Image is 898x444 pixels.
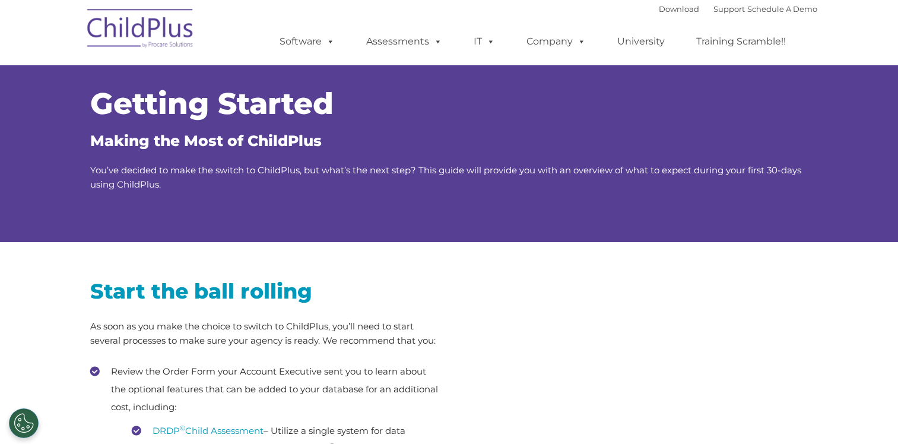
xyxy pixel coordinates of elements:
a: DRDP©Child Assessment [153,425,264,436]
a: Schedule A Demo [747,4,817,14]
font: | [659,4,817,14]
a: Support [713,4,745,14]
p: As soon as you make the choice to switch to ChildPlus, you’ll need to start several processes to ... [90,319,440,348]
img: ChildPlus by Procare Solutions [81,1,200,60]
a: Software [268,30,347,53]
span: Getting Started [90,85,334,122]
button: Cookies Settings [9,408,39,438]
a: Training Scramble!! [684,30,798,53]
a: Assessments [354,30,454,53]
a: University [605,30,677,53]
a: Company [515,30,598,53]
span: Making the Most of ChildPlus [90,132,322,150]
span: You’ve decided to make the switch to ChildPlus, but what’s the next step? This guide will provide... [90,164,801,190]
a: IT [462,30,507,53]
sup: © [180,424,185,432]
a: Download [659,4,699,14]
h2: Start the ball rolling [90,278,440,305]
